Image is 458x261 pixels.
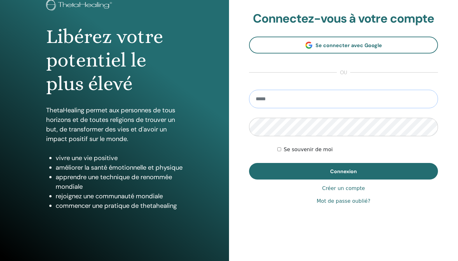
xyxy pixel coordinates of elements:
h2: Connectez-vous à votre compte [249,11,438,26]
li: commencer une pratique de thetahealing [56,201,183,210]
button: Connexion [249,163,438,180]
div: Keep me authenticated indefinitely or until I manually logout [277,146,438,153]
span: ou [337,69,350,76]
p: ThetaHealing permet aux personnes de tous horizons et de toutes religions de trouver un but, de t... [46,105,183,144]
span: Connexion [330,168,357,175]
a: Créer un compte [322,185,365,192]
label: Se souvenir de moi [284,146,333,153]
li: vivre une vie positive [56,153,183,163]
a: Se connecter avec Google [249,37,438,53]
a: Mot de passe oublié? [317,197,371,205]
h1: Libérez votre potentiel le plus élevé [46,25,183,96]
li: apprendre une technique de renommée mondiale [56,172,183,191]
li: rejoignez une communauté mondiale [56,191,183,201]
span: Se connecter avec Google [316,42,382,49]
li: améliorer la santé émotionnelle et physique [56,163,183,172]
